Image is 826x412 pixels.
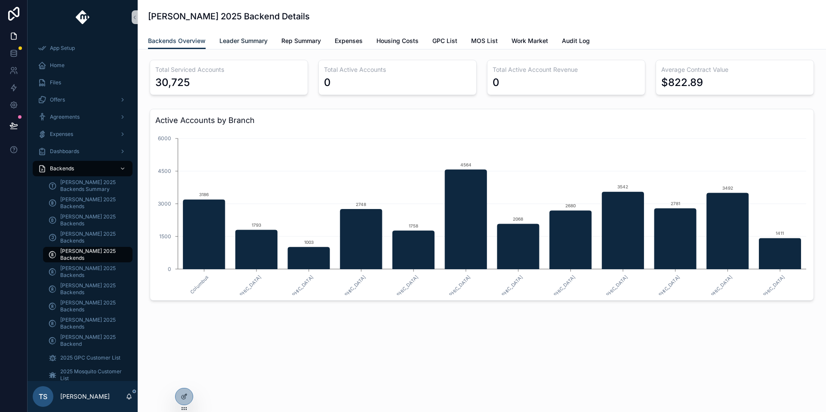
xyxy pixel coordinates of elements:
[43,247,133,262] a: [PERSON_NAME] 2025 Backends
[50,79,61,86] span: Files
[60,317,124,330] span: [PERSON_NAME] 2025 Backends
[148,33,206,49] a: Backends Overview
[694,274,734,313] text: [GEOGRAPHIC_DATA]
[304,240,314,245] text: 1003
[159,233,171,240] tspan: 1500
[376,33,419,50] a: Housing Costs
[60,179,124,193] span: [PERSON_NAME] 2025 Backends Summary
[43,230,133,245] a: [PERSON_NAME] 2025 Backends
[168,266,171,272] tspan: 0
[276,274,315,313] text: [GEOGRAPHIC_DATA]
[281,37,321,45] span: Rep Summary
[28,34,138,381] div: scrollable content
[33,92,133,108] a: Offers
[722,185,733,191] text: 3492
[562,37,590,45] span: Audit Log
[60,213,124,227] span: [PERSON_NAME] 2025 Backends
[471,37,498,45] span: MOS List
[158,168,171,174] tspan: 4500
[50,45,75,52] span: App Setup
[158,200,171,207] tspan: 3000
[60,299,124,313] span: [PERSON_NAME] 2025 Backends
[60,282,124,296] span: [PERSON_NAME] 2025 Backends
[60,265,124,279] span: [PERSON_NAME] 2025 Backends
[60,248,124,261] span: [PERSON_NAME] 2025 Backends
[460,162,472,167] text: 4564
[671,201,680,206] text: 2781
[33,144,133,159] a: Dashboards
[642,274,681,313] text: [GEOGRAPHIC_DATA]
[747,274,786,313] text: [GEOGRAPHIC_DATA]
[219,37,268,45] span: Leader Summary
[155,76,190,89] div: 30,725
[661,65,808,74] h3: Average Contract Value
[60,334,124,347] span: [PERSON_NAME] 2025 Backend
[148,37,206,45] span: Backends Overview
[33,40,133,56] a: App Setup
[50,62,65,69] span: Home
[189,274,210,295] text: Columbus
[60,354,120,361] span: 2025 GPC Customer List
[43,212,133,228] a: [PERSON_NAME] 2025 Backends
[60,368,124,382] span: 2025 Mosquito Customer List
[493,76,499,89] div: 0
[335,33,363,50] a: Expenses
[376,37,419,45] span: Housing Costs
[590,274,629,313] text: [GEOGRAPHIC_DATA]
[155,130,808,295] div: chart
[50,148,79,155] span: Dashboards
[148,10,310,22] h1: [PERSON_NAME] 2025 Backend Details
[562,33,590,50] a: Audit Log
[356,202,366,207] text: 2748
[158,135,171,141] tspan: 6000
[433,274,472,313] text: [GEOGRAPHIC_DATA]
[335,37,363,45] span: Expenses
[43,264,133,280] a: [PERSON_NAME] 2025 Backends
[39,391,47,402] span: TS
[43,281,133,297] a: [PERSON_NAME] 2025 Backends
[50,114,80,120] span: Agreements
[155,65,302,74] h3: Total Serviced Accounts
[324,76,331,89] div: 0
[43,350,133,366] a: 2025 GPC Customer List
[60,196,124,210] span: [PERSON_NAME] 2025 Backends
[60,392,110,401] p: [PERSON_NAME]
[617,184,628,189] text: 3542
[661,76,703,89] div: $822.89
[43,178,133,194] a: [PERSON_NAME] 2025 Backends Summary
[33,109,133,125] a: Agreements
[493,65,640,74] h3: Total Active Account Revenue
[33,58,133,73] a: Home
[485,274,524,313] text: [GEOGRAPHIC_DATA]
[43,367,133,383] a: 2025 Mosquito Customer List
[409,223,418,228] text: 1758
[50,165,74,172] span: Backends
[219,33,268,50] a: Leader Summary
[776,231,784,236] text: 1411
[380,274,419,313] text: [GEOGRAPHIC_DATA]
[43,333,133,348] a: [PERSON_NAME] 2025 Backend
[328,274,367,313] text: [GEOGRAPHIC_DATA]
[512,33,548,50] a: Work Market
[76,10,90,24] img: App logo
[512,37,548,45] span: Work Market
[537,274,576,313] text: [GEOGRAPHIC_DATA]
[281,33,321,50] a: Rep Summary
[252,222,261,228] text: 1793
[33,75,133,90] a: Files
[43,316,133,331] a: [PERSON_NAME] 2025 Backends
[50,96,65,103] span: Offers
[33,161,133,176] a: Backends
[432,37,457,45] span: GPC List
[432,33,457,50] a: GPC List
[471,33,498,50] a: MOS List
[50,131,73,138] span: Expenses
[43,195,133,211] a: [PERSON_NAME] 2025 Backends
[155,114,808,126] h3: Active Accounts by Branch
[223,274,262,313] text: [GEOGRAPHIC_DATA]
[324,65,471,74] h3: Total Active Accounts
[199,192,209,197] text: 3186
[33,126,133,142] a: Expenses
[565,203,576,208] text: 2680
[513,216,523,221] text: 2068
